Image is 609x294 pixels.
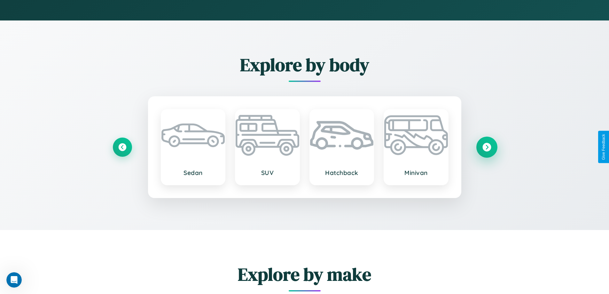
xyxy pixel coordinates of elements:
[242,169,293,177] h3: SUV
[601,134,606,160] div: Give Feedback
[391,169,441,177] h3: Minivan
[113,262,496,287] h2: Explore by make
[113,52,496,77] h2: Explore by body
[6,272,22,288] iframe: Intercom live chat
[316,169,367,177] h3: Hatchback
[168,169,219,177] h3: Sedan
